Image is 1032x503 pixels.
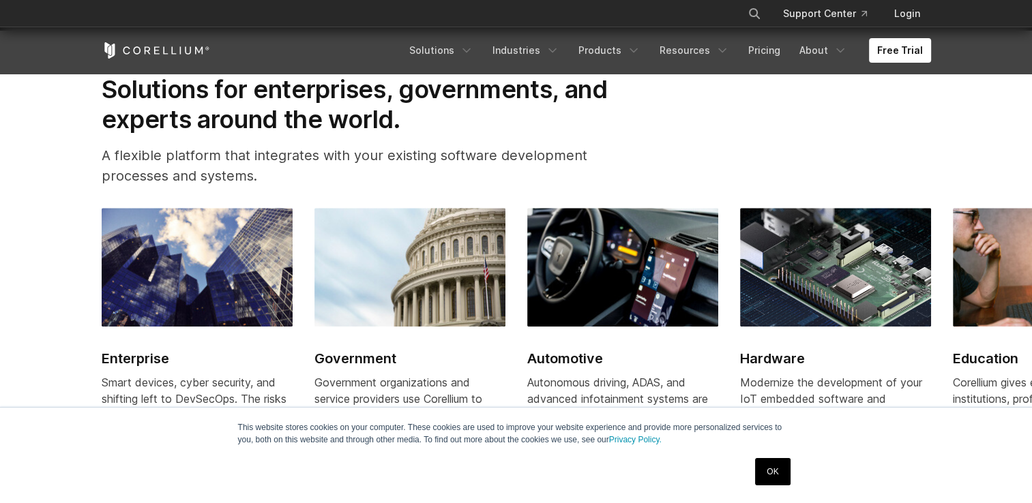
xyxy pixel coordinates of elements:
[102,74,645,135] h2: Solutions for enterprises, governments, and experts around the world.
[102,208,293,326] img: Enterprise
[869,38,931,63] a: Free Trial
[755,458,790,485] a: OK
[314,348,505,369] h2: Government
[740,348,931,369] h2: Hardware
[102,42,210,59] a: Corellium Home
[651,38,737,63] a: Resources
[314,374,505,489] div: Government organizations and service providers use Corellium to strengthen defensive mobile cyber...
[740,38,788,63] a: Pricing
[609,435,662,444] a: Privacy Policy.
[791,38,855,63] a: About
[401,38,482,63] a: Solutions
[527,208,718,326] img: Automotive
[772,1,878,26] a: Support Center
[401,38,931,63] div: Navigation Menu
[238,421,795,446] p: This website stores cookies on your computer. These cookies are used to improve your website expe...
[484,38,567,63] a: Industries
[742,1,767,26] button: Search
[102,145,645,186] p: A flexible platform that integrates with your existing software development processes and systems.
[740,208,931,326] img: Hardware
[570,38,649,63] a: Products
[314,208,505,326] img: Government
[740,376,922,487] span: Modernize the development of your IoT embedded software and companion mobile apps with virtual de...
[527,348,718,369] h2: Automotive
[102,348,293,369] h2: Enterprise
[731,1,931,26] div: Navigation Menu
[102,374,293,489] div: Smart devices, cyber security, and shifting left to DevSecOps. The risks from inaction are too gr...
[883,1,931,26] a: Login
[527,374,718,489] div: Autonomous driving, ADAS, and advanced infotainment systems are continually increasing the need f...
